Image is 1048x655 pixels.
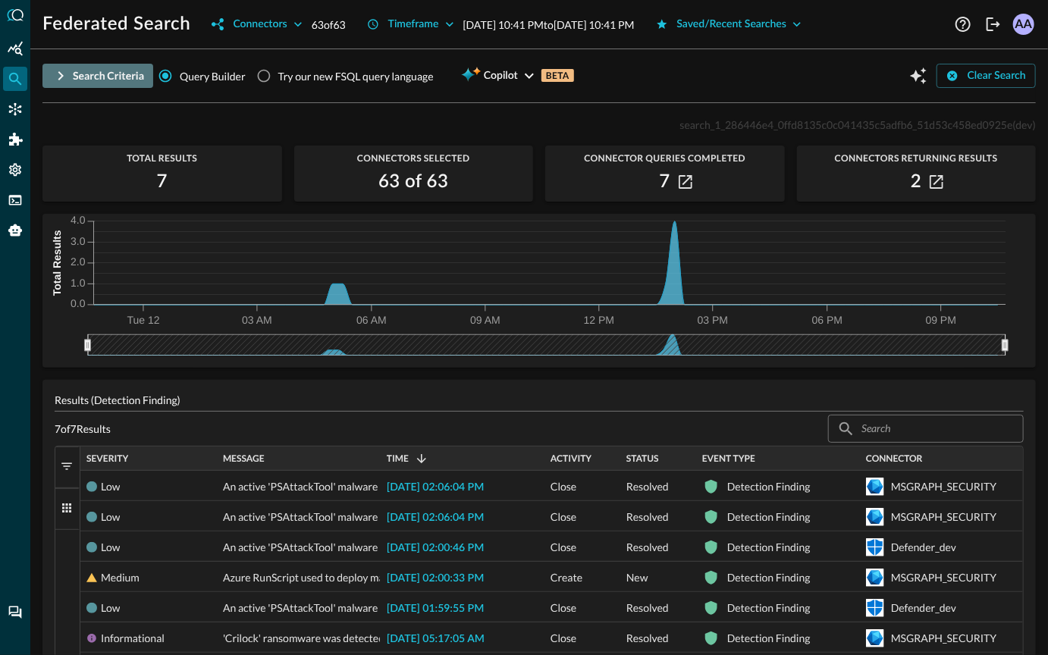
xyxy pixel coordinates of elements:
span: 'Crilock' ransomware was detected [223,623,384,653]
div: Chat [3,600,27,625]
tspan: 03 AM [242,315,272,327]
div: Detection Finding [727,563,811,593]
div: Summary Insights [3,36,27,61]
span: [DATE] 05:17:05 AM [387,634,485,644]
div: Low [101,472,120,502]
tspan: 2.0 [71,256,86,268]
button: Open Query Copilot [906,64,930,88]
button: Timeframe [358,12,463,36]
span: Create [551,563,582,593]
button: Search Criteria [42,64,153,88]
p: Results (Detection Finding) [55,392,1024,408]
div: MSGRAPH_SECURITY [891,623,997,653]
span: Close [551,502,576,532]
span: [DATE] 02:00:33 PM [387,573,484,584]
div: Settings [3,158,27,182]
div: Timeframe [388,15,439,34]
span: Severity [86,453,128,464]
span: Connector [866,453,923,464]
div: MSGRAPH_SECURITY [891,502,997,532]
span: Time [387,453,409,464]
h2: 2 [911,170,921,194]
div: Saved/Recent Searches [677,15,787,34]
div: Detection Finding [727,502,811,532]
span: Resolved [626,472,669,502]
button: Help [951,12,975,36]
tspan: Tue 12 [127,315,159,327]
input: Search [861,415,989,443]
tspan: 06 PM [812,315,842,327]
svg: Microsoft Graph API - Security [866,629,884,647]
tspan: Total Results [51,230,63,296]
span: Total Results [42,153,282,164]
svg: Microsoft Graph API - Security [866,508,884,526]
span: Close [551,472,576,502]
p: [DATE] 10:41 PM to [DATE] 10:41 PM [463,17,635,33]
span: An active 'PSAttackTool' malware in a PowerShell script was prevented from executing via AMSI [223,532,664,563]
h2: 7 [157,170,168,194]
tspan: 03 PM [698,315,728,327]
svg: Microsoft Defender for Endpoint [866,599,884,617]
button: Connectors [202,12,311,36]
div: Low [101,502,120,532]
div: Informational [101,623,165,653]
span: Azure RunScript used to deploy malicious code [223,563,438,593]
div: Clear Search [968,67,1026,86]
span: [DATE] 01:59:55 PM [387,603,484,614]
div: Defender_dev [891,593,956,623]
tspan: 06 AM [356,315,387,327]
p: BETA [541,69,574,82]
div: Detection Finding [727,532,811,563]
div: Query Agent [3,218,27,243]
tspan: 09 AM [470,315,500,327]
div: Connectors [233,15,287,34]
span: [DATE] 02:06:04 PM [387,512,484,523]
span: Message [223,453,265,464]
div: Search Criteria [73,67,144,86]
h1: Federated Search [42,12,190,36]
tspan: 3.0 [71,235,86,247]
h2: 7 [660,170,670,194]
span: Connectors Selected [294,153,534,164]
button: Clear Search [937,64,1036,88]
span: Copilot [484,67,518,86]
span: Resolved [626,623,669,653]
div: Try our new FSQL query language [278,68,434,84]
span: An active 'PSAttackTool' malware in a PowerShell script was prevented from executing via AMSI [223,472,664,502]
svg: Microsoft Graph API - Security [866,569,884,587]
div: Detection Finding [727,623,811,653]
button: Logout [981,12,1006,36]
span: Query Builder [180,68,246,84]
tspan: 12 PM [584,315,614,327]
button: Saved/Recent Searches [647,12,811,36]
div: MSGRAPH_SECURITY [891,563,997,593]
tspan: 1.0 [71,277,86,289]
div: Low [101,532,120,563]
span: Event Type [702,453,755,464]
span: Close [551,532,576,563]
span: New [626,563,648,593]
span: Resolved [626,502,669,532]
span: An active 'PSAttackTool' malware in a PowerShell script was prevented from executing via AMSI [223,502,664,532]
p: 63 of 63 [312,17,346,33]
span: Resolved [626,532,669,563]
span: (dev) [1013,118,1036,131]
span: [DATE] 02:00:46 PM [387,543,484,553]
div: Detection Finding [727,472,811,502]
span: Status [626,453,659,464]
span: Close [551,593,576,623]
svg: Microsoft Defender for Endpoint [866,538,884,556]
button: CopilotBETA [452,64,583,88]
div: FSQL [3,188,27,212]
span: Connector Queries Completed [545,153,785,164]
span: Activity [551,453,591,464]
tspan: 4.0 [71,215,86,227]
tspan: 09 PM [926,315,956,327]
span: search_1_286446e4_0ffd8135c0c041435c5adfb6_51d53c458ed0925e [680,118,1013,131]
div: Defender_dev [891,532,956,563]
div: Federated Search [3,67,27,91]
h2: 63 of 63 [378,170,448,194]
tspan: 0.0 [71,298,86,310]
svg: Microsoft Graph API - Security [866,478,884,496]
div: Detection Finding [727,593,811,623]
